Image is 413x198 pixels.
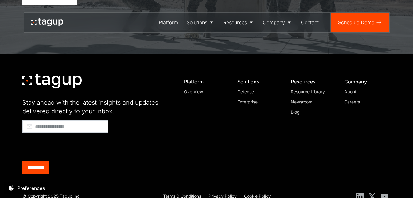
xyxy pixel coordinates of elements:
div: Company [344,79,386,85]
div: Stay ahead with the latest insights and updates delivered directly to your inbox. [22,98,170,115]
a: Company [259,13,297,32]
a: Enterprise [237,99,279,105]
a: Contact [297,13,323,32]
div: Schedule Demo [338,19,375,26]
a: Schedule Demo [331,13,389,32]
a: Careers [344,99,386,105]
a: Overview [184,88,226,95]
div: Company [263,19,285,26]
div: Preferences [17,184,45,192]
a: Blog [291,109,333,115]
div: Solutions [187,19,207,26]
div: Platform [159,19,178,26]
div: Solutions [237,79,279,85]
div: Resources [291,79,333,85]
a: About [344,88,386,95]
iframe: reCAPTCHA [22,135,116,159]
a: Resource Library [291,88,333,95]
form: Footer - Early Access [22,120,170,174]
div: Platform [184,79,226,85]
div: Contact [301,19,319,26]
a: Newsroom [291,99,333,105]
a: Defense [237,88,279,95]
a: Solutions [182,13,219,32]
div: Resources [223,19,247,26]
a: Resources [219,13,259,32]
a: Platform [154,13,182,32]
